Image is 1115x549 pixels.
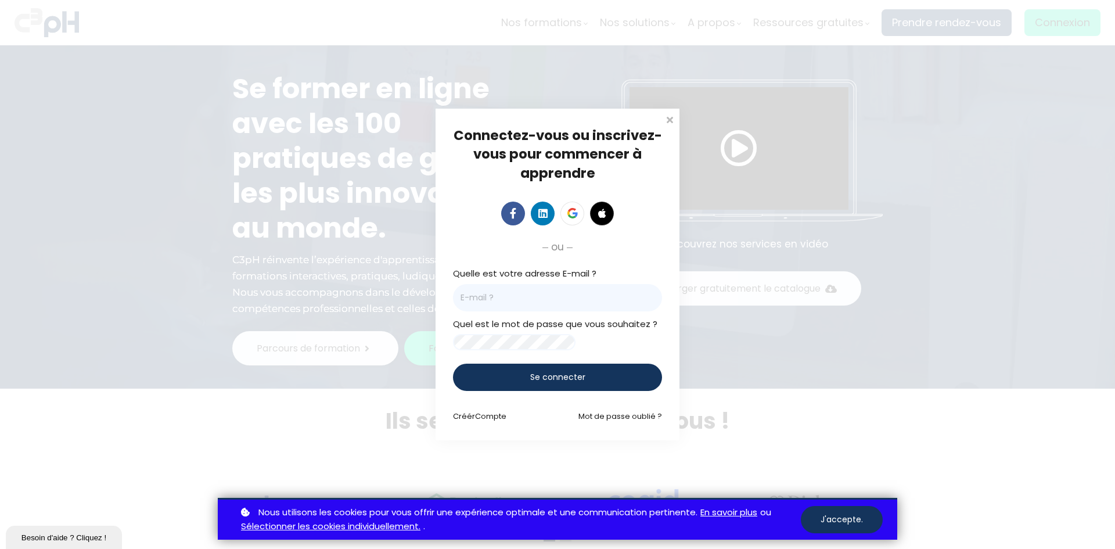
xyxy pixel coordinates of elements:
[453,411,506,422] a: CréérCompte
[700,505,757,520] a: En savoir plus
[258,505,697,520] span: Nous utilisons les cookies pour vous offrir une expérience optimale et une communication pertinente.
[801,506,883,533] button: J'accepte.
[530,371,585,383] span: Se connecter
[454,126,662,182] span: Connectez-vous ou inscrivez-vous pour commencer à apprendre
[238,505,801,534] p: ou .
[551,239,564,255] span: ou
[241,519,420,534] a: Sélectionner les cookies individuellement.
[475,411,506,422] span: Compte
[578,411,662,422] a: Mot de passe oublié ?
[453,284,662,311] input: E-mail ?
[6,523,124,549] iframe: chat widget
